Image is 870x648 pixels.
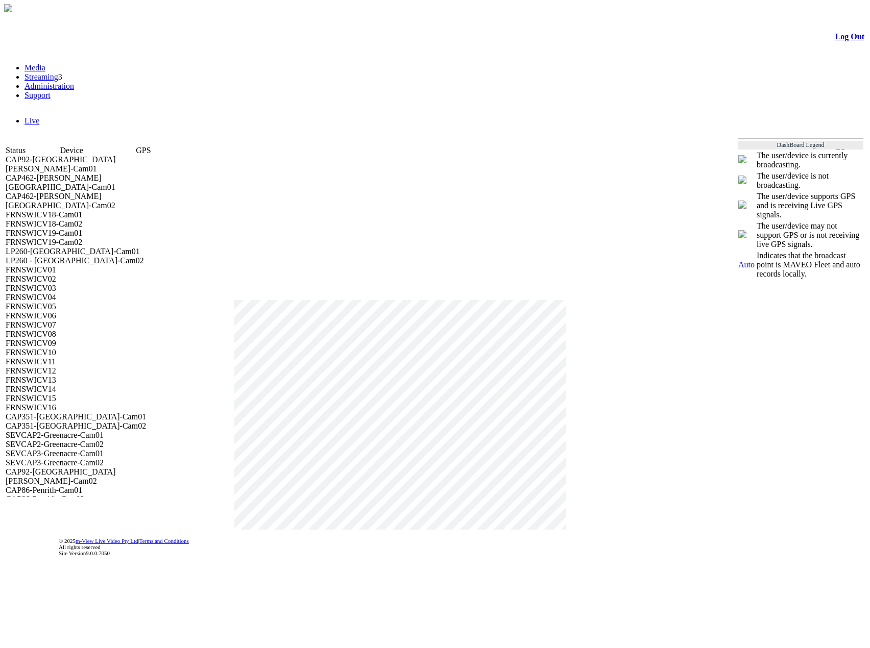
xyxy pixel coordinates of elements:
[6,155,172,173] td: CAP92-St Andrews-Cam01
[6,376,172,385] td: FRNSWICV13
[6,449,172,458] td: SEVCAP3-Greenacre-Cam01
[6,275,172,284] td: FRNSWICV02
[6,495,172,504] td: CAP86-Penrith -Cam02
[234,300,566,530] div: Video Player
[738,155,746,163] img: miniPlay.png
[6,247,172,256] td: LP260-Newcastle-Cam01
[738,176,746,184] img: miniNoPlay.png
[6,431,172,440] td: SEVCAP2-Greenacre-Cam01
[25,63,45,72] a: Media
[6,486,172,495] td: CAP86-Penrith-Cam01
[6,265,172,275] td: FRNSWICV01
[25,116,39,125] a: Live
[6,394,172,403] td: FRNSWICV15
[6,302,172,311] td: FRNSWICV05
[11,532,52,562] img: DigiCert Secured Site Seal
[692,142,816,150] span: Welcome, [PERSON_NAME] (Administrator)
[6,412,172,421] td: CAP351-Bateau Bay-Cam01
[738,201,746,209] img: crosshair_blue.png
[6,357,172,366] td: FRNSWICV11
[6,256,172,265] td: LP260 - Newcastle-Cam02
[756,191,863,220] td: The user/device supports GPS and is receiving Live GPS signals.
[6,421,172,431] td: CAP351-Bateau Bay-Cam02
[756,221,863,250] td: The user/device may not support GPS or is not receiving live GPS signals.
[60,146,123,155] td: Device
[835,32,864,41] a: Log Out
[25,72,58,81] a: Streaming
[6,284,172,293] td: FRNSWICV03
[6,293,172,302] td: FRNSWICV04
[6,210,172,219] td: FRNSWICV18-Cam01
[6,311,172,320] td: FRNSWICV06
[25,91,51,99] a: Support
[59,550,864,556] div: Site Version
[6,192,172,210] td: CAP462-Mayfield West-Cam02
[6,229,172,238] td: FRNSWICV19-Cam01
[738,141,863,149] td: DashBoard Legend
[756,251,863,279] td: Indicates that the broadcast point is MAVEO Fleet and auto records locally.
[756,151,863,170] td: The user/device is currently broadcasting.
[738,230,746,238] img: crosshair_gray.png
[58,72,62,81] span: 3
[756,171,863,190] td: The user/device is not broadcasting.
[6,238,172,247] td: FRNSWICV19-Cam02
[76,538,138,544] a: m-View Live Video Pty Ltd
[6,348,172,357] td: FRNSWICV10
[6,467,172,486] td: CAP92-St Andrews-Cam02
[123,146,164,155] td: GPS
[6,146,60,155] td: Status
[59,538,864,556] div: © 2025 | All rights reserved
[6,403,172,412] td: FRNSWICV16
[4,4,12,12] img: arrow-3.png
[139,538,189,544] a: Terms and Conditions
[6,320,172,330] td: FRNSWICV07
[6,440,172,449] td: SEVCAP2-Greenacre-Cam02
[6,458,172,467] td: SEVCAP3-Greenacre-Cam02
[6,219,172,229] td: FRNSWICV18-Cam02
[6,173,172,192] td: CAP462-Mayfield West-Cam01
[738,260,755,269] span: Auto
[6,366,172,376] td: FRNSWICV12
[86,550,110,556] span: 9.0.0.7050
[25,82,74,90] a: Administration
[6,339,172,348] td: FRNSWICV09
[6,385,172,394] td: FRNSWICV14
[6,330,172,339] td: FRNSWICV08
